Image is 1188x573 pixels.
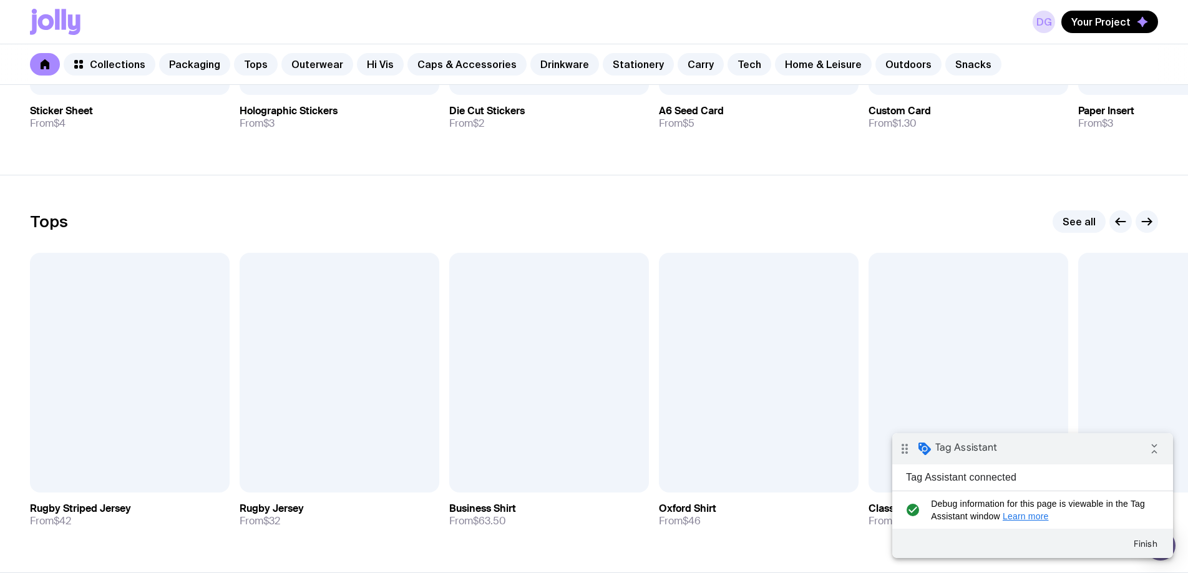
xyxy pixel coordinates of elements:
[603,53,674,76] a: Stationery
[30,105,93,117] h3: Sticker Sheet
[875,53,942,76] a: Outdoors
[240,515,280,527] span: From
[263,117,275,130] span: $3
[659,515,701,527] span: From
[1061,11,1158,33] button: Your Project
[1078,105,1134,117] h3: Paper Insert
[659,502,716,515] h3: Oxford Shirt
[263,514,280,527] span: $32
[869,95,1068,140] a: Custom CardFrom$1.30
[250,3,275,28] i: Collapse debug badge
[683,117,694,130] span: $5
[869,502,939,515] h3: Classic L/S Tee
[449,515,506,527] span: From
[30,515,71,527] span: From
[90,58,145,71] span: Collections
[659,95,859,140] a: A6 Seed CardFrom$5
[945,53,1001,76] a: Snacks
[159,53,230,76] a: Packaging
[775,53,872,76] a: Home & Leisure
[728,53,771,76] a: Tech
[64,53,155,76] a: Collections
[240,502,304,515] h3: Rugby Jersey
[869,117,917,130] span: From
[281,53,353,76] a: Outerwear
[54,117,66,130] span: $4
[1071,16,1131,28] span: Your Project
[357,53,404,76] a: Hi Vis
[473,117,484,130] span: $2
[30,117,66,130] span: From
[240,492,439,537] a: Rugby JerseyFrom$32
[659,117,694,130] span: From
[407,53,527,76] a: Caps & Accessories
[530,53,599,76] a: Drinkware
[1033,11,1055,33] a: DG
[659,105,724,117] h3: A6 Seed Card
[54,514,71,527] span: $42
[30,502,131,515] h3: Rugby Striped Jersey
[449,95,649,140] a: Die Cut StickersFrom$2
[449,492,649,537] a: Business ShirtFrom$63.50
[1053,210,1106,233] a: See all
[30,212,68,231] h2: Tops
[659,492,859,537] a: Oxford ShirtFrom$46
[683,514,701,527] span: $46
[110,78,157,88] a: Learn more
[234,53,278,76] a: Tops
[473,514,506,527] span: $63.50
[449,117,484,130] span: From
[240,117,275,130] span: From
[43,8,105,21] span: Tag Assistant
[1102,117,1113,130] span: $3
[449,502,516,515] h3: Business Shirt
[30,95,230,140] a: Sticker SheetFrom$4
[869,515,908,527] span: From
[449,105,525,117] h3: Die Cut Stickers
[892,117,917,130] span: $1.30
[39,64,260,89] span: Debug information for this page is viewable in the Tag Assistant window
[30,492,230,537] a: Rugby Striped JerseyFrom$42
[240,95,439,140] a: Holographic StickersFrom$3
[678,53,724,76] a: Carry
[869,105,931,117] h3: Custom Card
[10,64,31,89] i: check_circle
[231,99,276,122] button: Finish
[1078,117,1113,130] span: From
[869,492,1068,537] a: Classic L/S TeeFrom$27
[240,105,338,117] h3: Holographic Stickers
